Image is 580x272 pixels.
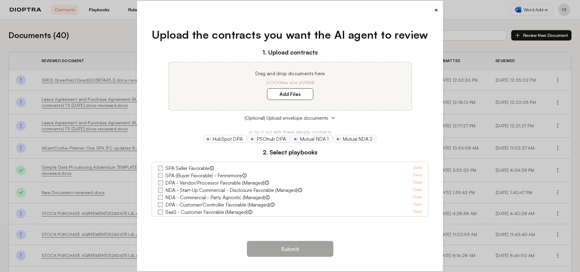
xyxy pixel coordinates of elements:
label: SPA Seller Favorable [165,164,209,172]
a: View [413,186,422,194]
p: .DOCX Max size of 25MB [176,79,404,86]
p: Drag and drop documents here [176,70,404,77]
label: SPA (Buyer Favorable) - Fennemore [165,172,242,179]
label: NDA - Start-Up Commercial - Disclosure Favorable (Managed) [165,186,298,194]
a: View [413,201,422,208]
p: or try it out with these sample contracts [152,129,428,135]
a: View [413,216,422,223]
label: DPA - Customer/Controller Favorable (Managed) [165,201,270,208]
a: PSOhub DPA [248,135,290,143]
a: Mutual NDA 2 [334,135,376,143]
button: Submit [247,241,333,257]
a: View [413,194,422,201]
a: HubSpot DPA [204,135,247,143]
h1: Upload the contracts you want the AI agent to review [152,26,428,43]
a: View [413,179,422,186]
label: DPA - Vendor/Processor Favorable (Managed) [165,179,265,186]
button: × [434,6,438,14]
span: (Optional) Upload envelope documents [244,114,328,122]
button: (Optional) Upload envelope documents [152,114,428,122]
label: SaaS - Customer Favorable (Managed) [165,208,248,216]
h3: 2. Select playbooks [152,148,428,157]
h3: 1. Upload contracts [152,48,428,57]
label: Add Files [267,88,313,100]
a: Mutual NDA 1 [291,135,332,143]
a: View [413,164,422,172]
a: View [413,208,422,216]
label: NDA - Commercial - Party Agnostic (Managed) [165,194,265,201]
label: Fennemore Retail Real Estate - Tenant Favorable [165,216,269,223]
a: View [413,172,422,179]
